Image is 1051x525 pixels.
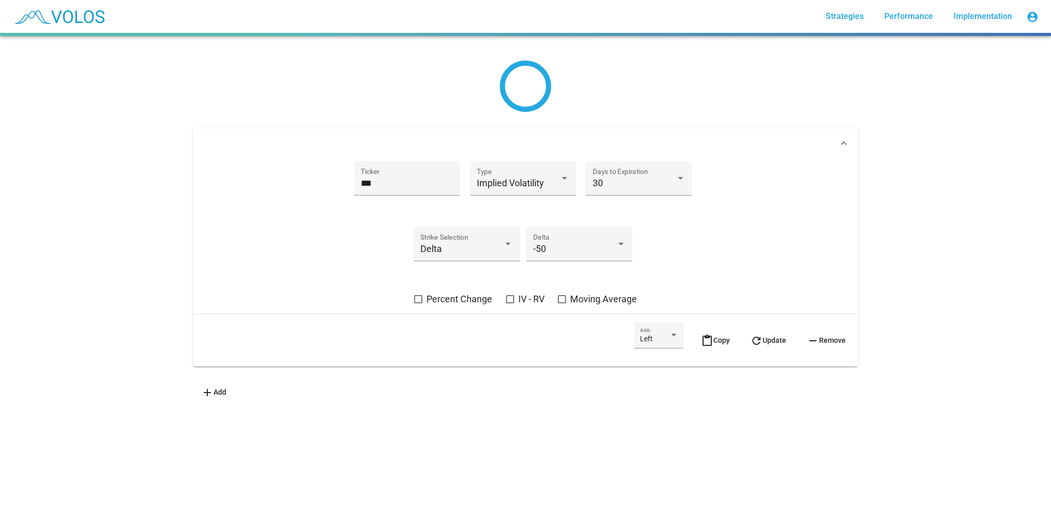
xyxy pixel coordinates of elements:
[640,335,653,343] span: Left
[750,336,786,344] span: Update
[953,11,1012,21] span: Implementation
[945,7,1020,26] a: Implementation
[426,293,492,305] span: Percent Change
[420,243,442,254] span: Delta
[876,7,941,26] a: Performance
[701,336,730,344] span: Copy
[807,335,819,347] mat-icon: remove
[884,11,933,21] span: Performance
[807,336,846,344] span: Remove
[826,11,864,21] span: Strategies
[518,293,544,305] span: IV - RV
[818,7,872,26] a: Strategies
[570,293,637,305] span: Moving Average
[742,322,794,358] button: Update
[201,388,226,396] span: Add
[693,322,738,358] button: Copy
[8,4,110,29] img: blue_transparent.png
[701,335,713,347] mat-icon: content_paste
[799,322,854,358] button: Remove
[593,178,603,188] span: 30
[193,383,235,401] button: Add
[750,335,763,347] mat-icon: refresh
[477,178,544,188] span: Implied Volatility
[201,386,213,399] mat-icon: add
[1026,11,1039,23] mat-icon: account_circle
[533,243,546,254] span: -50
